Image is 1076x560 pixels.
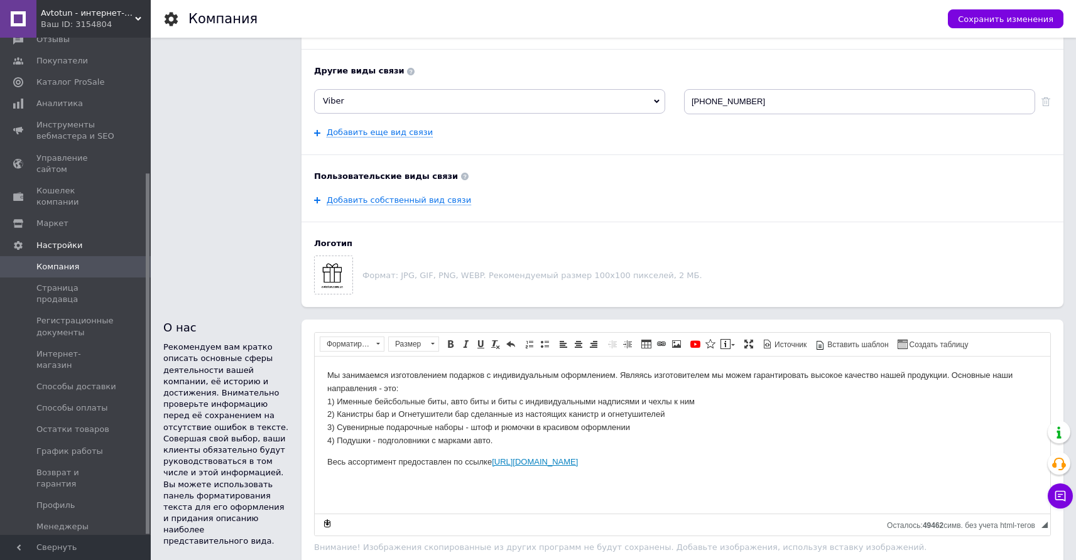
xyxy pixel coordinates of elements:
span: Источник [773,340,807,350]
a: По правому краю [587,337,600,351]
span: Покупатели [36,55,88,67]
span: Viber [323,96,344,105]
a: Размер [388,337,439,352]
span: Маркет [36,218,68,229]
div: Ваш ID: 3154804 [41,19,151,30]
span: Остатки товаров [36,424,109,435]
a: Изображение [670,337,683,351]
h1: Компания [188,11,258,26]
a: Форматирование [320,337,384,352]
span: Способы доставки [36,381,116,392]
a: Создать таблицу [896,337,970,351]
a: Курсив (⌘+I) [459,337,472,351]
span: Способы оплаты [36,402,108,414]
b: Пользовательские виды связи [314,171,1051,182]
a: Убрать форматирование [489,337,503,351]
a: Вставить шаблон [813,337,890,351]
a: Увеличить отступ [621,337,634,351]
span: Интернет-магазин [36,348,116,371]
span: Каталог ProSale [36,77,104,88]
a: Добавить еще вид связи [327,127,433,137]
a: Подчеркнутый (⌘+U) [474,337,487,351]
a: Источник [761,337,808,351]
div: О нас [163,320,289,335]
span: Профиль [36,500,75,511]
span: Инструменты вебмастера и SEO [36,119,116,142]
a: Таблица [639,337,653,351]
a: Развернуть [742,337,756,351]
span: Возврат и гарантия [36,467,116,490]
span: Вставить шаблон [825,340,888,350]
span: Avtotun - интернет-магазин подарков [41,8,135,19]
a: Вставить сообщение [719,337,737,351]
span: Компания [36,261,79,272]
p: Внимание! Изображения скопированные из других программ не будут сохранены. Добавьте изображения, ... [314,542,1051,552]
span: Управление сайтом [36,153,116,175]
span: Создать таблицу [908,340,969,350]
div: Подсчет символов [887,518,1041,530]
button: Чат с покупателем [1048,483,1073,509]
a: Добавить видео с YouTube [688,337,702,351]
a: По центру [572,337,585,351]
span: Страница продавца [36,283,116,305]
span: 49462 [923,521,943,530]
span: Размер [389,337,427,351]
a: Вставить/Редактировать ссылку (⌘+L) [655,337,668,351]
span: Форматирование [320,337,372,351]
iframe: Визуальный текстовый редактор, 350E118C-C7B1-447E-B40B-A718622AA379 [315,357,1050,514]
span: Аналитика [36,98,83,109]
a: Уменьшить отступ [606,337,619,351]
span: Менеджеры [36,521,89,532]
a: Вставить / удалить нумерованный список [523,337,536,351]
span: График работы [36,446,103,457]
span: Перетащите для изменения размера [1041,522,1048,528]
a: Сделать резервную копию сейчас [320,517,334,530]
p: Формат: JPG, GIF, PNG, WEBP. Рекомендуемый размер 100х100 пикселей, 2 МБ. [362,271,1051,280]
a: По левому краю [557,337,570,351]
span: Отзывы [36,34,70,45]
span: Регистрационные документы [36,315,116,338]
div: Рекомендуем вам кратко описать основные сферы деятельности вашей компании, её историю и достижени... [163,342,289,547]
a: Полужирный (⌘+B) [443,337,457,351]
span: Настройки [36,240,82,251]
a: Вставить / удалить маркированный список [538,337,552,351]
button: Сохранить изменения [948,9,1063,28]
span: Кошелек компании [36,185,116,208]
a: Вставить иконку [704,337,717,351]
b: Другие виды связи [314,65,1051,77]
a: Добавить собственный вид связи [327,195,471,205]
span: Сохранить изменения [958,14,1053,24]
a: Отменить (⌘+Z) [504,337,518,351]
b: Логотип [314,238,1051,249]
